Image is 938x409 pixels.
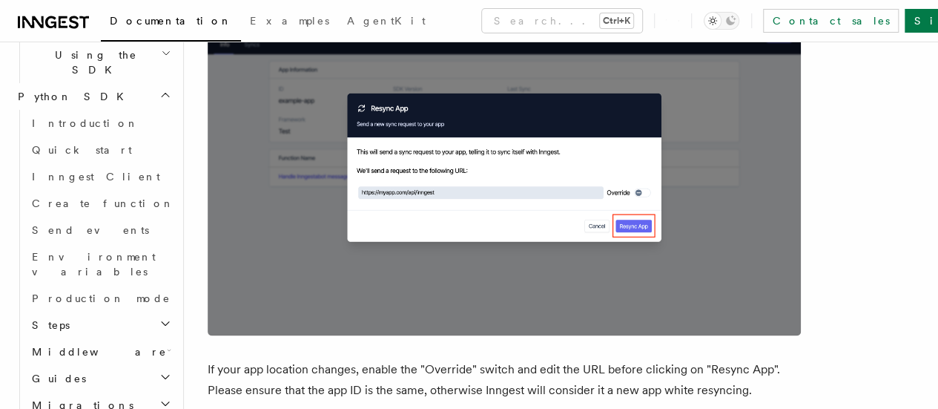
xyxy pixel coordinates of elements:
a: Contact sales [763,9,899,33]
button: Using the SDK [26,42,174,83]
span: Guides [26,371,86,386]
a: Create function [26,190,174,217]
span: Create function [32,197,174,209]
span: Send events [32,224,149,236]
button: Toggle dark mode [704,12,739,30]
kbd: Ctrl+K [600,13,633,28]
a: Documentation [101,4,241,42]
p: If your app location changes, enable the "Override" switch and edit the URL before clicking on "R... [208,359,801,401]
span: Python SDK [12,89,133,104]
a: Introduction [26,110,174,137]
span: Documentation [110,15,232,27]
button: Search...Ctrl+K [482,9,642,33]
span: Inngest Client [32,171,160,183]
a: Examples [241,4,338,40]
span: AgentKit [347,15,426,27]
a: Production mode [26,285,174,312]
button: Middleware [26,338,174,365]
button: Guides [26,365,174,392]
span: Quick start [32,144,132,156]
a: Environment variables [26,243,174,285]
a: AgentKit [338,4,435,40]
a: Inngest Client [26,163,174,190]
span: Environment variables [32,251,156,278]
a: Send events [26,217,174,243]
span: Introduction [32,117,139,129]
span: Examples [250,15,329,27]
span: Steps [26,318,70,333]
span: Middleware [26,344,167,359]
button: Python SDK [12,83,174,110]
span: Using the SDK [26,48,161,77]
span: Production mode [32,292,171,304]
button: Steps [26,312,174,338]
a: Quick start [26,137,174,163]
